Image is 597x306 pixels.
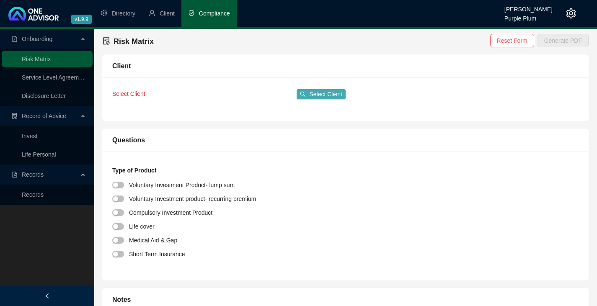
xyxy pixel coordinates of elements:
[566,8,576,18] span: setting
[22,36,52,42] span: Onboarding
[112,90,145,97] span: Select Client
[504,2,553,11] div: [PERSON_NAME]
[22,151,56,158] a: Life Personal
[112,294,579,305] div: Notes
[12,172,18,177] span: file-pdf
[71,15,92,24] span: v1.9.9
[309,90,342,99] span: Select Client
[114,37,154,46] span: Risk Matrix
[22,113,66,119] span: Record of Advice
[22,56,51,62] a: Risk Matrix
[12,113,18,119] span: file-done
[129,208,212,217] div: Compulsory Investment Product
[22,171,44,178] span: Records
[297,89,346,99] button: Select Client
[112,135,579,145] div: Questions
[103,37,110,45] span: file-done
[199,10,230,17] span: Compliance
[22,93,66,99] a: Disclosure Letter
[160,10,175,17] span: Client
[12,36,18,42] span: file-pdf
[44,293,50,299] span: left
[497,36,527,45] span: Reset Form
[112,61,579,71] div: Client
[504,11,553,21] div: Purple Plum
[149,10,155,16] span: user
[22,191,44,198] a: Records
[129,221,155,231] div: Life cover
[129,194,256,203] div: Voluntary Investment product- recurring premium
[300,91,306,97] span: search
[112,10,135,17] span: Directory
[490,34,534,47] button: Reset Form
[538,34,589,47] button: Generate PDF
[129,249,185,259] div: Short Term Insurance
[22,74,87,81] a: Service Level Agreement
[8,7,59,21] img: 2df55531c6924b55f21c4cf5d4484680-logo-light.svg
[22,133,37,139] a: Invest
[112,166,579,179] div: Type of Product
[129,180,235,190] div: Voluntary Investment Product- lump sum
[188,10,195,16] span: safety
[129,235,177,245] div: Medical Aid & Gap
[101,10,108,16] span: setting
